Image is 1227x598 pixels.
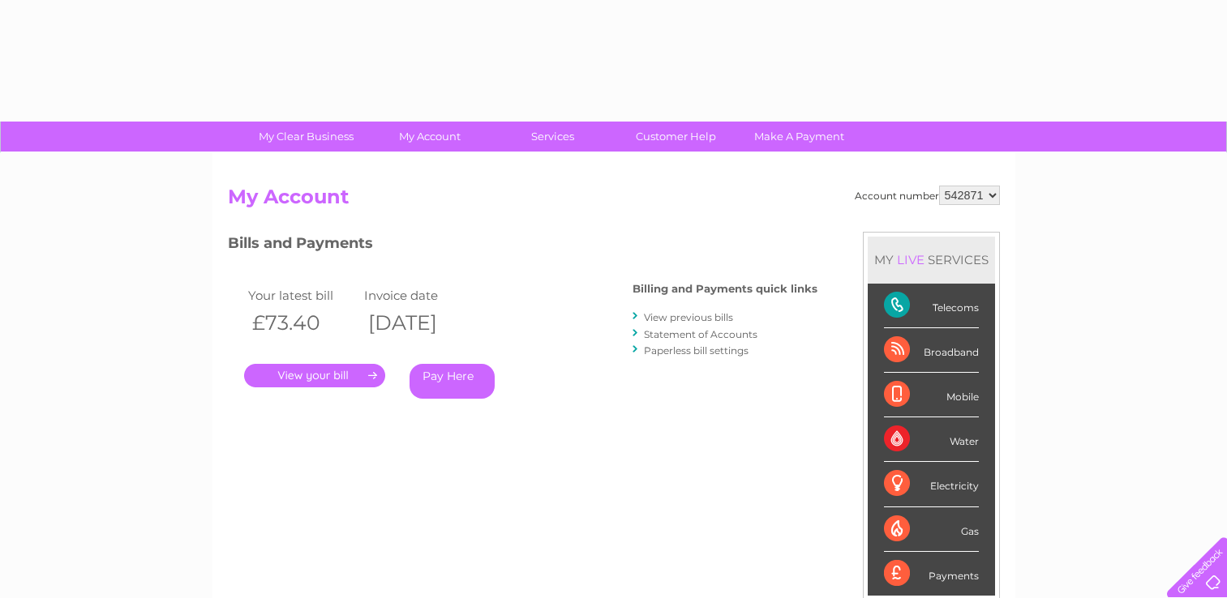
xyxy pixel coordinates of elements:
[644,344,749,357] a: Paperless bill settings
[360,306,477,340] th: [DATE]
[855,186,1000,205] div: Account number
[609,122,743,152] a: Customer Help
[239,122,373,152] a: My Clear Business
[884,417,979,462] div: Water
[228,186,1000,216] h2: My Account
[732,122,866,152] a: Make A Payment
[884,284,979,328] div: Telecoms
[244,364,385,387] a: .
[884,373,979,417] div: Mobile
[633,283,817,295] h4: Billing and Payments quick links
[884,462,979,506] div: Electricity
[884,507,979,552] div: Gas
[868,237,995,283] div: MY SERVICES
[244,284,361,306] td: Your latest bill
[894,252,928,267] div: LIVE
[884,552,979,596] div: Payments
[644,328,757,340] a: Statement of Accounts
[363,122,496,152] a: My Account
[486,122,620,152] a: Services
[644,311,733,323] a: View previous bills
[228,232,817,260] h3: Bills and Payments
[410,364,495,399] a: Pay Here
[884,328,979,373] div: Broadband
[244,306,361,340] th: £73.40
[360,284,477,306] td: Invoice date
